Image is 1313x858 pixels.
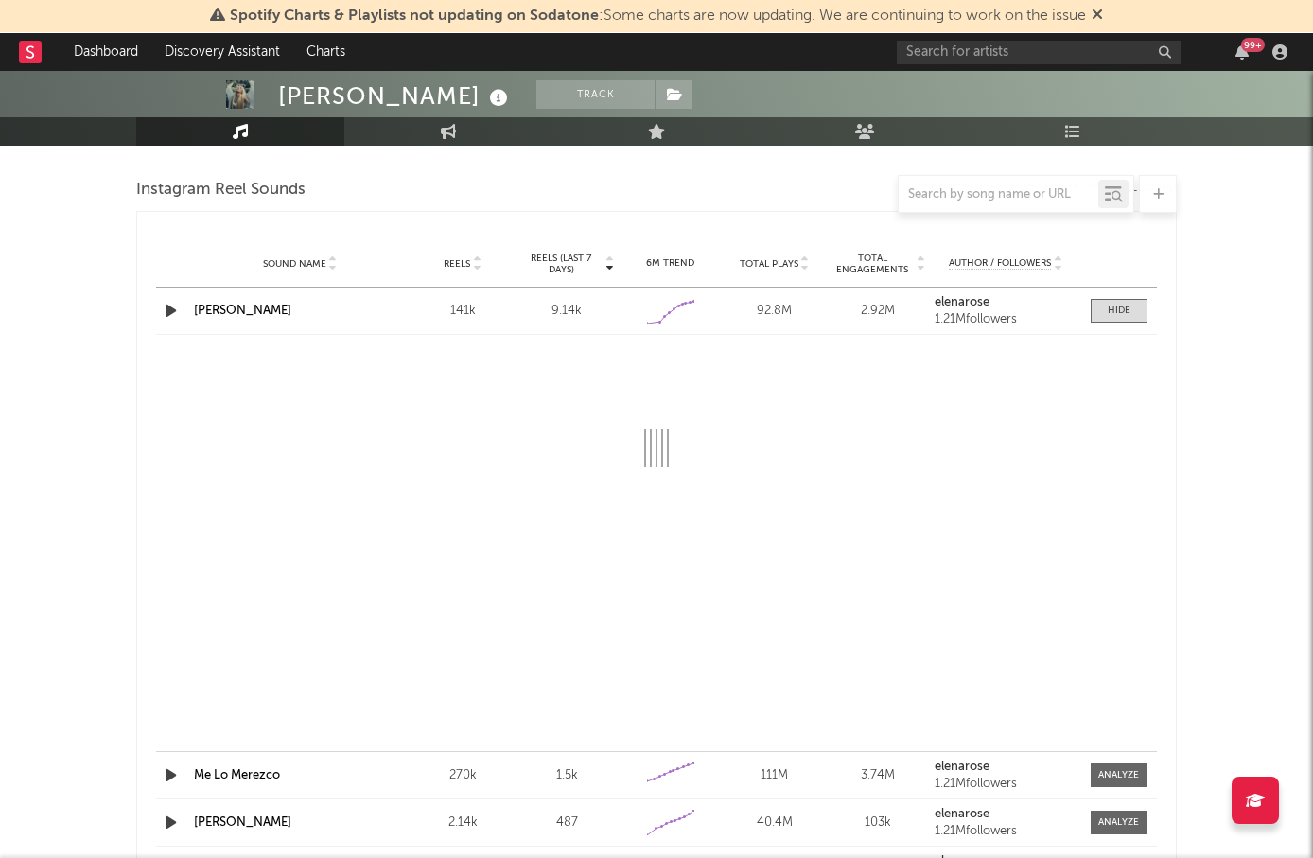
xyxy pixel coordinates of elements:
span: Author / Followers [949,257,1051,270]
div: 487 [519,814,614,832]
a: [PERSON_NAME] [194,305,291,317]
a: elenarose [935,808,1077,821]
a: Me Lo Merezco [194,769,280,781]
span: Total Engagements [832,253,915,275]
span: Spotify Charts & Playlists not updating on Sodatone [230,9,599,24]
strong: elenarose [935,296,989,308]
input: Search by song name or URL [899,187,1098,202]
span: Reels (last 7 days) [519,253,603,275]
span: : Some charts are now updating. We are continuing to work on the issue [230,9,1086,24]
div: 1.21M followers [935,313,1077,326]
span: Reels [444,258,470,270]
div: [PERSON_NAME] [278,80,513,112]
strong: elenarose [935,761,989,773]
div: 6M Trend [623,256,718,271]
div: 3.74M [832,766,926,785]
button: 99+ [1235,44,1249,60]
a: [PERSON_NAME] [194,816,291,829]
a: elenarose [935,761,1077,774]
div: 103k [832,814,926,832]
input: Search for artists [897,41,1181,64]
a: Dashboard [61,33,151,71]
strong: elenarose [935,808,989,820]
div: 111M [727,766,822,785]
div: 1.21M followers [935,778,1077,791]
div: 1.5k [519,766,614,785]
a: elenarose [935,296,1077,309]
a: Charts [293,33,359,71]
span: Sound Name [263,258,326,270]
button: Track [536,80,655,109]
a: Discovery Assistant [151,33,293,71]
div: 40.4M [727,814,822,832]
span: Dismiss [1092,9,1103,24]
div: 9.14k [519,302,614,321]
div: 1.21M followers [935,825,1077,838]
span: Total Plays [740,258,798,270]
div: 99 + [1241,38,1265,52]
div: 2.14k [415,814,510,832]
div: 92.8M [727,302,822,321]
div: 270k [415,766,510,785]
div: 141k [415,302,510,321]
div: 2.92M [832,302,926,321]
